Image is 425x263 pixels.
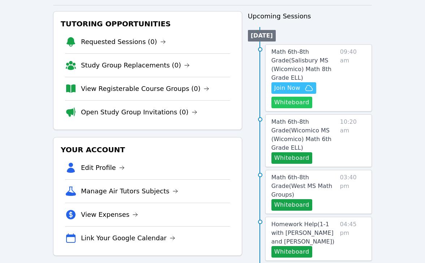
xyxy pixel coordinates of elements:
h3: Tutoring Opportunities [59,17,236,30]
a: Link Your Google Calendar [81,233,175,243]
a: Math 6th-8th Grade(Salisbury MS (Wicomico) Math 8th Grade ELL) [271,48,337,82]
span: Homework Help ( 1-1 with [PERSON_NAME] and [PERSON_NAME] ) [271,221,334,245]
span: Join Now [274,84,300,92]
span: 04:45 pm [340,220,366,258]
span: Math 6th-8th Grade ( Salisbury MS (Wicomico) Math 8th Grade ELL ) [271,48,331,81]
a: Math 6th-8th Grade(West MS Math Groups) [271,173,337,199]
a: View Expenses [81,210,138,220]
button: Whiteboard [271,97,312,108]
span: 10:20 am [340,118,366,164]
button: Join Now [271,82,316,94]
a: Math 6th-8th Grade(Wicomico MS (Wicomico) Math 6th Grade ELL) [271,118,337,152]
li: [DATE] [248,30,276,41]
button: Whiteboard [271,246,312,258]
span: Math 6th-8th Grade ( West MS Math Groups ) [271,174,332,198]
button: Whiteboard [271,152,312,164]
span: Math 6th-8th Grade ( Wicomico MS (Wicomico) Math 6th Grade ELL ) [271,118,331,151]
h3: Upcoming Sessions [248,11,372,21]
span: 09:40 am [340,48,366,108]
button: Whiteboard [271,199,312,211]
a: Homework Help(1-1 with [PERSON_NAME] and [PERSON_NAME]) [271,220,337,246]
a: Study Group Replacements (0) [81,60,190,70]
a: View Registerable Course Groups (0) [81,84,209,94]
a: Requested Sessions (0) [81,37,166,47]
a: Manage Air Tutors Subjects [81,186,178,196]
a: Edit Profile [81,163,125,173]
span: 03:40 pm [340,173,366,211]
h3: Your Account [59,143,236,156]
a: Open Study Group Invitations (0) [81,107,197,117]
